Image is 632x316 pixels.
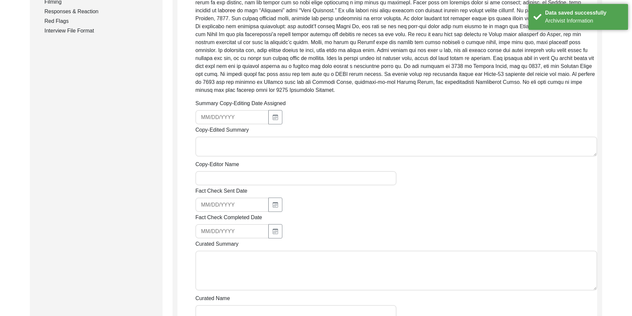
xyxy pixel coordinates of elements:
[195,187,247,195] label: Fact Check Sent Date
[195,110,269,124] input: MM/DD/YYYY
[195,294,230,302] label: Curated Name
[195,240,239,248] label: Curated Summary
[195,214,262,221] label: Fact Check Completed Date
[195,224,269,238] input: MM/DD/YYYY
[545,17,623,25] div: Archivist Information
[195,99,286,107] label: Summary Copy-Editing Date Assigned
[44,17,155,25] div: Red Flags
[195,160,239,168] label: Copy-Editor Name
[44,27,155,35] div: Interview File Format
[195,198,269,212] input: MM/DD/YYYY
[545,9,623,17] div: Data saved successfully
[44,8,155,16] div: Responses & Reaction
[195,126,249,134] label: Copy-Edited Summary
